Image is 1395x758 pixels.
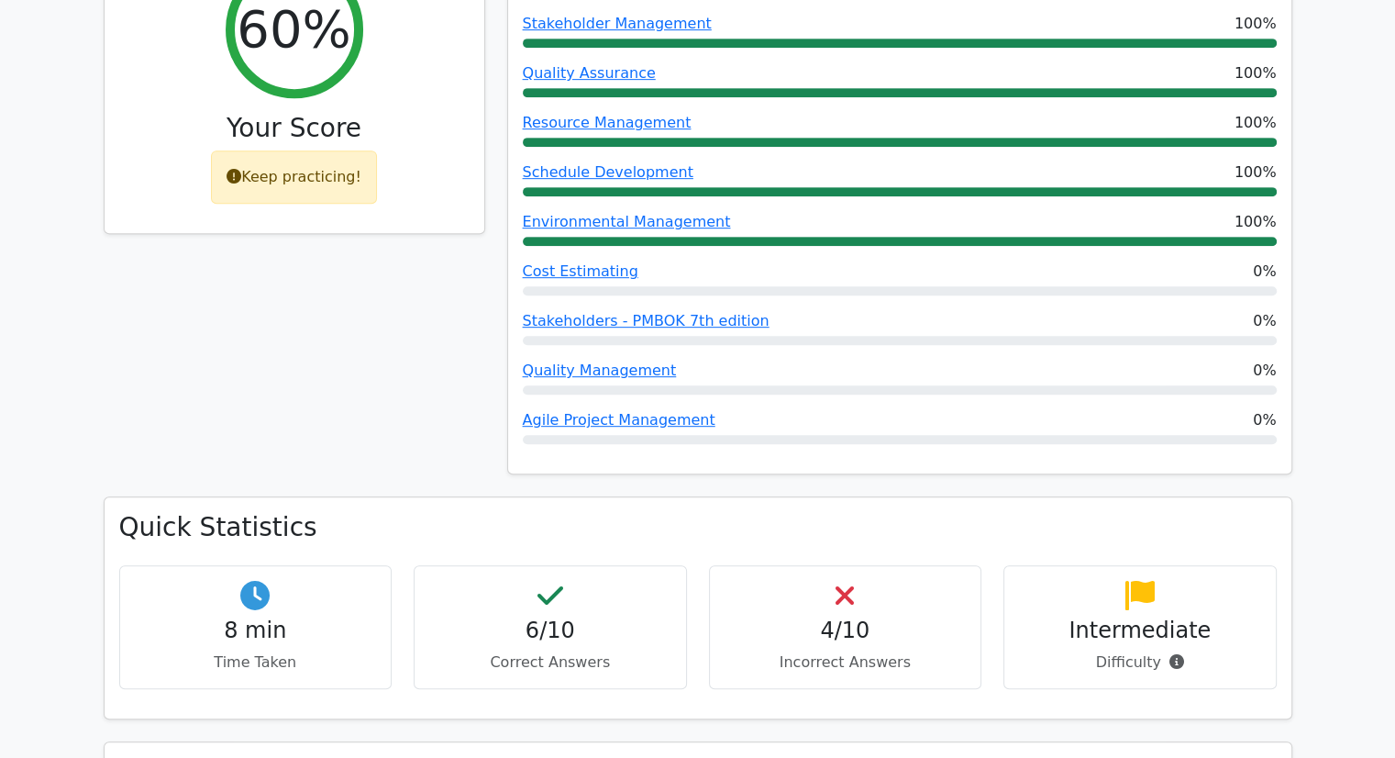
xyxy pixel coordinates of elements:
[1234,162,1277,184] span: 100%
[135,618,377,644] h4: 8 min
[119,512,1277,543] h3: Quick Statistics
[523,362,677,379] a: Quality Management
[429,618,671,644] h4: 6/10
[523,411,715,429] a: Agile Project Management
[1234,211,1277,233] span: 100%
[211,150,377,204] div: Keep practicing!
[1253,409,1276,431] span: 0%
[1234,62,1277,84] span: 100%
[1253,310,1276,332] span: 0%
[523,64,656,82] a: Quality Assurance
[1234,112,1277,134] span: 100%
[119,113,470,144] h3: Your Score
[725,652,967,674] p: Incorrect Answers
[429,652,671,674] p: Correct Answers
[1253,360,1276,382] span: 0%
[1019,618,1261,644] h4: Intermediate
[1019,652,1261,674] p: Difficulty
[1253,261,1276,283] span: 0%
[523,114,692,131] a: Resource Management
[523,262,638,280] a: Cost Estimating
[523,312,769,329] a: Stakeholders - PMBOK 7th edition
[523,15,712,32] a: Stakeholder Management
[523,163,693,181] a: Schedule Development
[135,652,377,674] p: Time Taken
[523,213,731,230] a: Environmental Management
[725,618,967,644] h4: 4/10
[1234,13,1277,35] span: 100%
